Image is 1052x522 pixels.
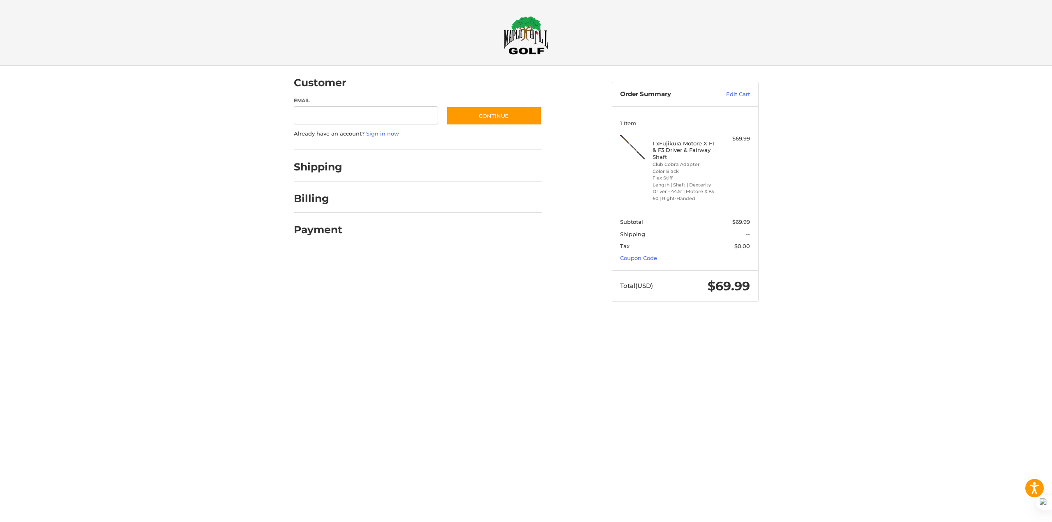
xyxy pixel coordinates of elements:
[446,106,542,125] button: Continue
[734,243,750,249] span: $0.00
[717,135,750,143] div: $69.99
[620,218,643,225] span: Subtotal
[653,175,715,182] li: Flex Stiff
[294,76,346,89] h2: Customer
[294,192,342,205] h2: Billing
[746,231,750,237] span: --
[503,16,549,55] img: Maple Hill Golf
[620,255,657,261] a: Coupon Code
[620,282,653,290] span: Total (USD)
[708,278,750,294] span: $69.99
[653,168,715,175] li: Color Black
[620,120,750,126] h3: 1 Item
[732,218,750,225] span: $69.99
[294,97,438,104] label: Email
[620,90,708,99] h3: Order Summary
[653,182,715,202] li: Length | Shaft | Dexterity Driver - 44.5" | Motore X F3 60 | Right-Handed
[653,161,715,168] li: Club Cobra Adapter
[620,231,645,237] span: Shipping
[653,140,715,160] h4: 1 x Fujikura Motore X F1 & F3 Driver & Fairway Shaft
[294,161,342,173] h2: Shipping
[294,223,342,236] h2: Payment
[620,243,630,249] span: Tax
[294,130,542,138] p: Already have an account?
[366,130,399,137] a: Sign in now
[708,90,750,99] a: Edit Cart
